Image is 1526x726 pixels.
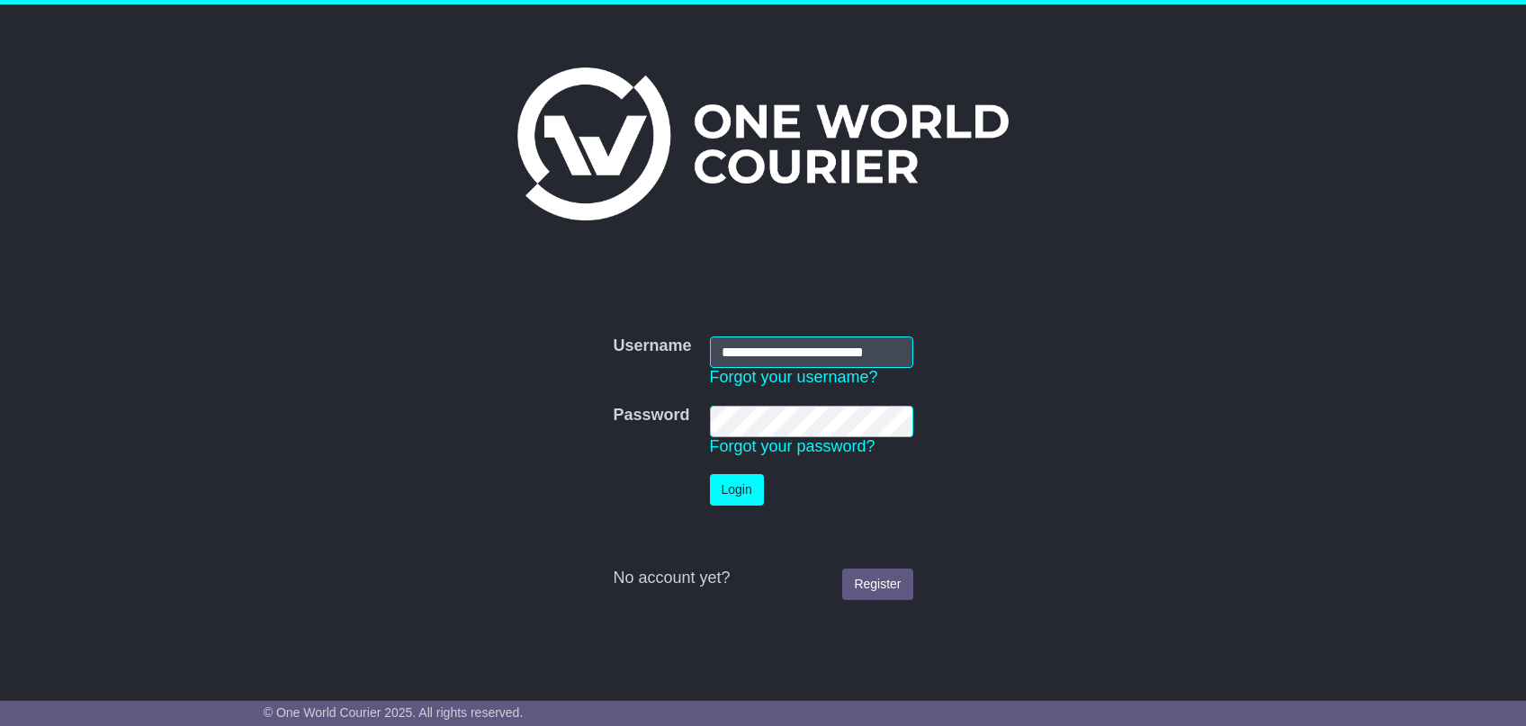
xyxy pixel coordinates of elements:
[517,67,1009,220] img: One World
[710,437,875,455] a: Forgot your password?
[710,368,878,386] a: Forgot your username?
[613,406,689,426] label: Password
[842,569,912,600] a: Register
[264,705,524,720] span: © One World Courier 2025. All rights reserved.
[710,474,764,506] button: Login
[613,569,912,588] div: No account yet?
[613,336,691,356] label: Username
